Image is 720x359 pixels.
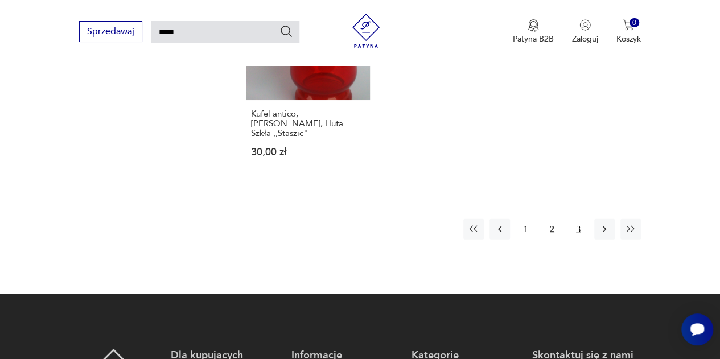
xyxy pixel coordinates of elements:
a: Sprzedawaj [79,28,142,36]
button: Szukaj [279,24,293,38]
button: Sprzedawaj [79,21,142,42]
img: Ikona medalu [528,19,539,32]
iframe: Smartsupp widget button [681,313,713,345]
div: 0 [630,18,639,28]
img: Ikona koszyka [623,19,634,31]
button: 0Koszyk [616,19,641,44]
button: 3 [568,219,589,240]
p: Zaloguj [572,34,598,44]
p: Patyna B2B [513,34,554,44]
button: Zaloguj [572,19,598,44]
img: Patyna - sklep z meblami i dekoracjami vintage [349,14,383,48]
p: 30,00 zł [251,147,365,157]
a: Ikona medaluPatyna B2B [513,19,554,44]
button: 2 [542,219,562,240]
h3: Kufel antico, [PERSON_NAME], Huta Szkła ,,Staszic" [251,109,365,138]
img: Ikonka użytkownika [579,19,591,31]
button: 1 [516,219,536,240]
p: Koszyk [616,34,641,44]
button: Patyna B2B [513,19,554,44]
